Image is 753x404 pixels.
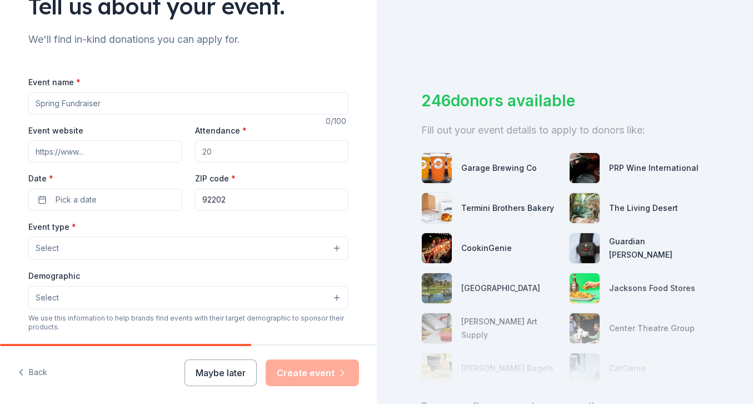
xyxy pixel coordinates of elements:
[28,286,348,309] button: Select
[422,153,452,183] img: photo for Garage Brewing Co
[28,314,348,332] div: We use this information to help brands find events with their target demographic to sponsor their...
[36,291,59,304] span: Select
[422,233,452,263] img: photo for CookinGenie
[326,115,348,128] div: 0 /100
[195,189,348,211] input: 12345 (U.S. only)
[570,193,600,223] img: photo for The Living Desert
[609,201,678,215] div: The Living Desert
[422,193,452,223] img: photo for Termini Brothers Bakery
[28,221,76,233] label: Event type
[28,77,81,88] label: Event name
[28,189,182,211] button: Pick a date
[461,161,537,175] div: Garage Brewing Co
[28,270,80,282] label: Demographic
[184,359,257,386] button: Maybe later
[609,161,699,175] div: PRP Wine International
[421,89,709,112] div: 246 donors available
[285,342,315,353] label: Apt/unit
[461,201,554,215] div: Termini Brothers Bakery
[28,31,348,48] div: We'll find in-kind donations you can apply for.
[421,121,709,139] div: Fill out your event details to apply to donors like:
[36,242,59,255] span: Select
[28,173,182,184] label: Date
[195,125,247,136] label: Attendance
[56,193,97,206] span: Pick a date
[195,173,236,184] label: ZIP code
[609,235,709,262] div: Guardian [PERSON_NAME]
[195,140,348,162] input: 20
[570,233,600,263] img: photo for Guardian Angel Device
[28,237,348,260] button: Select
[18,361,47,385] button: Back
[28,92,348,115] input: Spring Fundraiser
[28,125,83,136] label: Event website
[570,153,600,183] img: photo for PRP Wine International
[28,342,91,353] label: Mailing address
[461,242,512,255] div: CookinGenie
[28,140,182,162] input: https://www...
